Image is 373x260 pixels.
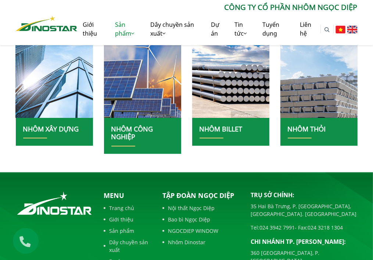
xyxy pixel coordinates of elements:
[16,24,93,118] a: nhom xay dung
[294,13,320,45] a: Liên hệ
[257,13,295,45] a: Tuyển dụng
[13,20,96,121] img: nhom xay dung
[163,216,240,223] a: Bao bì Ngọc Diệp
[288,124,326,133] a: Nhôm thỏi
[104,216,152,223] a: Giới thiệu
[280,24,357,118] img: nhom xay dung
[251,202,358,218] p: 35 Hai Bà Trưng, P. [GEOGRAPHIC_DATA], [GEOGRAPHIC_DATA]. [GEOGRAPHIC_DATA]
[308,224,343,231] a: 024 3218 1304
[163,204,240,212] a: Nội thất Ngọc Diệp
[251,237,358,246] p: Chi nhánh TP. [PERSON_NAME]:
[251,191,358,199] p: Trụ sở chính:
[77,13,109,45] a: Giới thiệu
[163,227,240,235] a: NGOCDIEP WINDOW
[347,26,357,33] img: English
[77,2,357,13] p: CÔNG TY CỔ PHẦN NHÔM NGỌC DIỆP
[336,26,345,33] img: Tiếng Việt
[163,238,240,246] a: Nhôm Dinostar
[229,13,257,45] a: Tin tức
[104,24,181,118] img: nhom xay dung
[251,224,358,231] p: Tel: - Fax:
[104,191,152,201] p: Menu
[111,124,153,141] a: NHÔM CÔNG NGHIỆP
[260,224,295,231] a: 024 3942 7991
[104,238,152,254] a: Dây chuyền sản xuất
[324,27,330,32] img: search
[192,24,269,118] img: nhom xay dung
[16,16,78,31] img: Nhôm Dinostar
[104,204,152,212] a: Trang chủ
[145,13,205,45] a: Dây chuyền sản xuất
[163,191,240,201] p: Tập đoàn Ngọc Diệp
[16,191,93,216] img: logo_footer
[23,124,79,133] a: Nhôm xây dựng
[110,13,145,45] a: Sản phẩm
[200,124,243,133] a: NHÔM BILLET
[104,227,152,235] a: Sản phẩm
[205,13,229,45] a: Dự án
